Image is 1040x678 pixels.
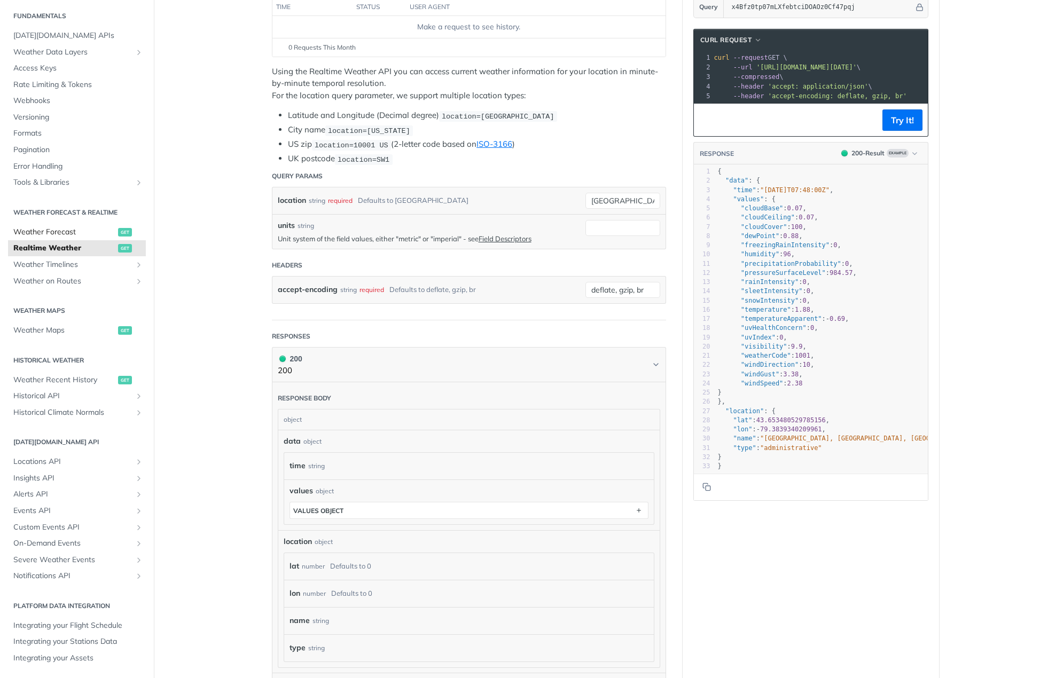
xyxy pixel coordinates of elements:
[8,44,146,60] a: Weather Data LayersShow subpages for Weather Data Layers
[718,168,722,175] span: {
[718,334,787,341] span: : ,
[741,324,807,332] span: "uvHealthConcern"
[8,240,146,256] a: Realtime Weatherget
[718,186,834,194] span: : ,
[328,127,410,135] span: location=[US_STATE]
[8,650,146,666] a: Integrating your Assets
[718,324,818,332] span: : ,
[135,539,143,548] button: Show subpages for On-Demand Events
[718,444,822,452] span: :
[694,407,710,416] div: 27
[13,325,115,336] span: Weather Maps
[13,276,132,287] span: Weather on Routes
[8,60,146,76] a: Access Keys
[8,388,146,404] a: Historical APIShow subpages for Historical API
[694,462,710,471] div: 33
[694,204,710,213] div: 5
[118,228,132,236] span: get
[8,486,146,502] a: Alerts APIShow subpages for Alerts API
[741,260,841,267] span: "precipitationProbability"
[694,167,710,176] div: 1
[718,232,803,240] span: : ,
[652,360,660,369] svg: Chevron
[768,92,907,100] span: 'accept-encoding: deflate, gzip, br'
[272,261,302,270] div: Headers
[358,193,468,208] div: Defaults to [GEOGRAPHIC_DATA]
[714,54,787,61] span: GET \
[694,379,710,388] div: 24
[278,393,331,403] div: Response body
[278,193,306,208] label: location
[718,416,830,424] span: : ,
[718,204,807,212] span: : ,
[288,109,666,122] li: Latitude and Longitude (Decimal degree)
[135,277,143,286] button: Show subpages for Weather on Routes
[741,232,779,240] span: "dewPoint"
[13,128,143,139] span: Formats
[135,523,143,532] button: Show subpages for Custom Events API
[276,21,661,33] div: Make a request to see history.
[290,640,306,656] label: type
[13,571,132,581] span: Notifications API
[733,195,764,203] span: "values"
[8,28,146,44] a: [DATE][DOMAIN_NAME] APIs
[795,352,810,359] span: 1001
[290,558,299,574] label: lat
[279,356,286,362] span: 200
[330,558,371,574] div: Defaults to 0
[8,93,146,109] a: Webhooks
[290,458,306,474] label: time
[718,269,857,277] span: : ,
[830,269,853,277] span: 984.57
[694,444,710,453] div: 31
[741,287,803,295] span: "sleetIntensity"
[13,620,143,631] span: Integrating your Flight Schedule
[13,391,132,401] span: Historical API
[694,232,710,241] div: 8
[699,112,714,128] button: Copy to clipboard
[694,360,710,369] div: 22
[8,224,146,240] a: Weather Forecastget
[13,227,115,238] span: Weather Forecast
[845,260,849,267] span: 0
[135,458,143,466] button: Show subpages for Locations API
[135,474,143,483] button: Show subpages for Insights API
[718,389,722,396] span: }
[8,568,146,584] a: Notifications APIShow subpages for Notifications API
[694,82,712,91] div: 4
[741,204,783,212] span: "cloudBase"
[278,353,660,377] button: 200 200200
[718,352,815,359] span: : ,
[284,436,301,447] span: data
[316,486,334,496] div: object
[699,148,734,159] button: RESPONSE
[741,241,830,249] span: "freezingRainIntensity"
[8,503,146,519] a: Events APIShow subpages for Events API
[699,479,714,495] button: Copy to clipboard
[8,175,146,191] a: Tools & LibrariesShow subpages for Tools & Libraries
[389,282,476,297] div: Defaults to deflate, gzip, br
[694,241,710,250] div: 9
[718,425,826,433] span: : ,
[694,278,710,287] div: 13
[8,208,146,217] h2: Weather Forecast & realtime
[718,223,807,231] span: : ,
[13,456,132,467] span: Locations API
[694,296,710,305] div: 15
[783,250,791,258] span: 96
[887,149,909,157] span: Example
[741,278,799,286] span: "rainIntensity"
[768,83,869,90] span: 'accept: application/json'
[8,535,146,551] a: On-Demand EventsShow subpages for On-Demand Events
[718,287,815,295] span: : ,
[135,490,143,499] button: Show subpages for Alerts API
[741,269,826,277] span: "pressureSurfaceLevel"
[359,282,384,297] div: required
[694,324,710,333] div: 18
[718,462,722,470] span: }
[714,54,730,61] span: curl
[13,47,132,58] span: Weather Data Layers
[8,109,146,125] a: Versioning
[288,124,666,136] li: City name
[13,243,115,254] span: Realtime Weather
